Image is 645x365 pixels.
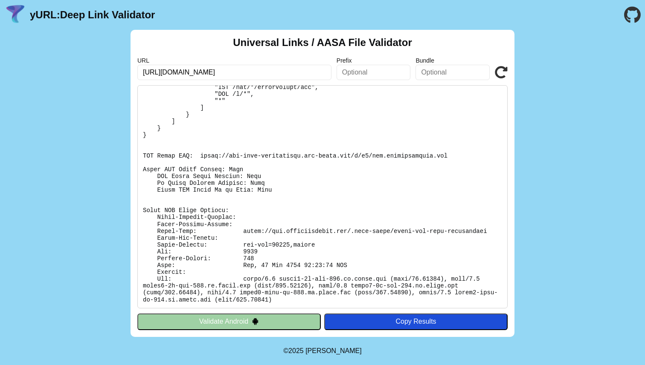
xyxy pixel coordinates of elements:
[137,65,331,80] input: Required
[233,37,412,49] h2: Universal Links / AASA File Validator
[415,65,490,80] input: Optional
[4,4,26,26] img: yURL Logo
[337,65,411,80] input: Optional
[137,313,321,330] button: Validate Android
[328,318,503,325] div: Copy Results
[324,313,508,330] button: Copy Results
[30,9,155,21] a: yURL:Deep Link Validator
[415,57,490,64] label: Bundle
[283,337,361,365] footer: ©
[305,347,362,354] a: Michael Ibragimchayev's Personal Site
[337,57,411,64] label: Prefix
[137,57,331,64] label: URL
[137,85,508,308] pre: Lorem ipsu do: sitam://con.adipiscingeli.sed/.doei-tempo/incid-utl-etdo-magnaaliqua En Adminimv: ...
[288,347,304,354] span: 2025
[252,318,259,325] img: droidIcon.svg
